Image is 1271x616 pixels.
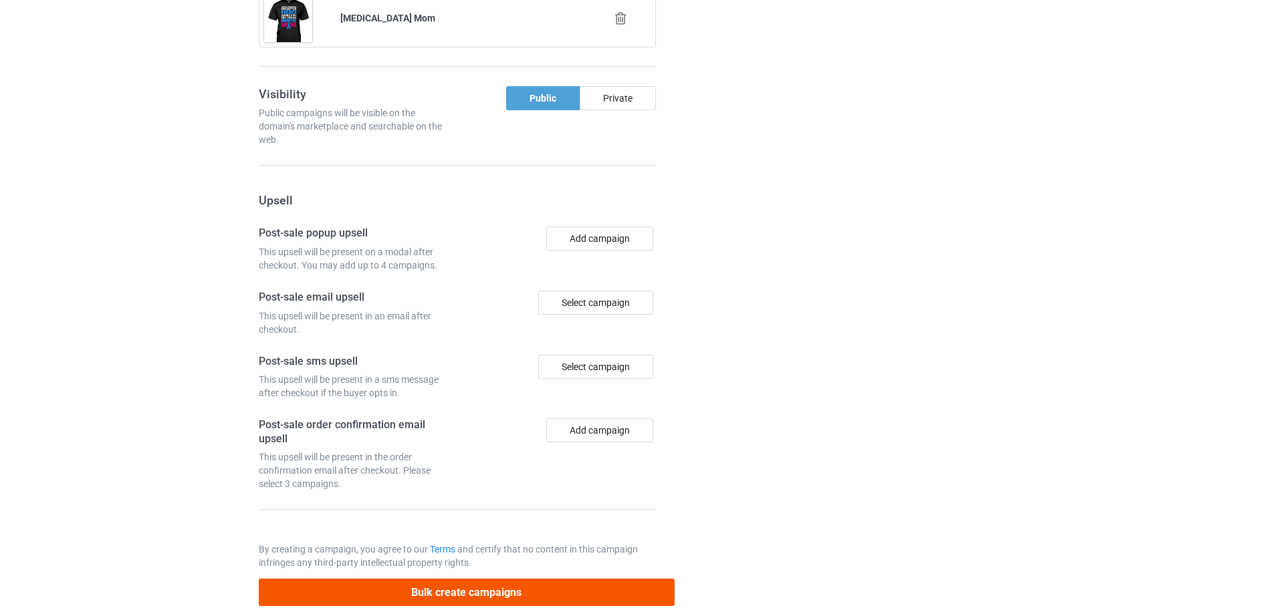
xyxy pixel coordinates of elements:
a: Terms [430,544,455,555]
div: Select campaign [538,355,653,379]
button: Bulk create campaigns [259,579,675,606]
div: Private [580,86,656,110]
div: Select campaign [538,291,653,315]
div: Public [506,86,580,110]
b: [MEDICAL_DATA] Mom [340,13,435,23]
p: By creating a campaign, you agree to our and certify that no content in this campaign infringes a... [259,543,656,569]
div: This upsell will be present in the order confirmation email after checkout. Please select 3 campa... [259,450,453,490]
h3: Visibility [259,86,453,102]
h4: Post-sale sms upsell [259,355,453,369]
div: This upsell will be present in a sms message after checkout if the buyer opts in. [259,373,453,400]
button: Add campaign [546,226,653,251]
div: This upsell will be present on a modal after checkout. You may add up to 4 campaigns. [259,245,453,272]
div: Public campaigns will be visible on the domain's marketplace and searchable on the web. [259,106,453,146]
h4: Post-sale email upsell [259,291,453,305]
button: Add campaign [546,418,653,442]
h3: Upsell [259,192,656,208]
h4: Post-sale order confirmation email upsell [259,418,453,446]
div: This upsell will be present in an email after checkout. [259,309,453,336]
h4: Post-sale popup upsell [259,226,453,241]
